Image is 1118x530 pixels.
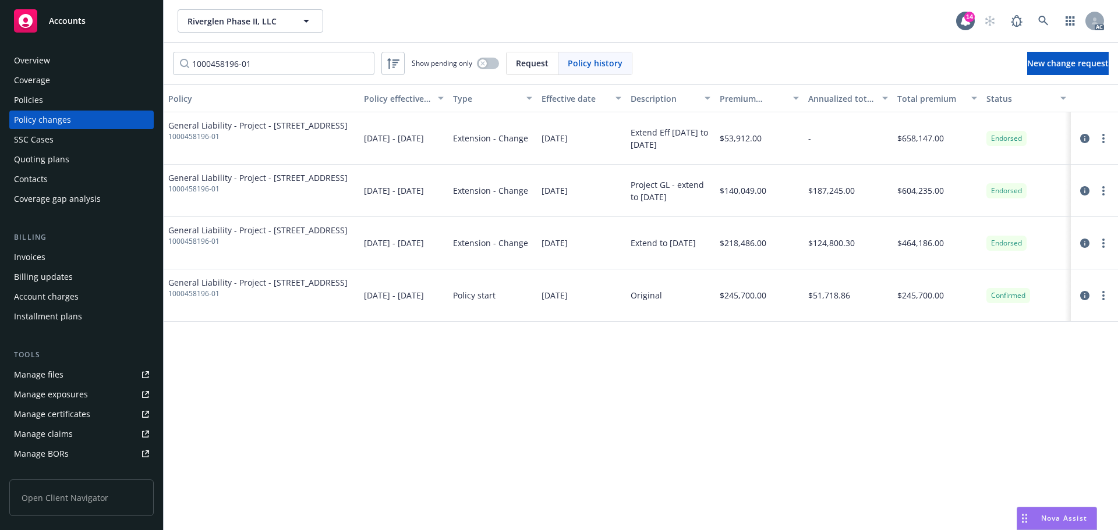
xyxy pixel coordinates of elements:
div: Project GL - extend to [DATE] [631,179,710,203]
a: Manage exposures [9,385,154,404]
a: Manage BORs [9,444,154,463]
span: [DATE] - [DATE] [364,237,424,249]
a: Accounts [9,5,154,37]
span: General Liability - Project - [STREET_ADDRESS] [168,172,348,184]
span: [DATE] [542,184,568,197]
span: $245,700.00 [720,289,766,301]
div: Policies [14,91,43,109]
span: 1000458196-01 [168,184,348,194]
span: Endorsed [991,238,1022,248]
span: 1000458196-01 [168,236,348,247]
button: Nova Assist [1017,507,1097,530]
span: [DATE] - [DATE] [364,132,424,144]
span: Extension - Change [453,237,528,249]
div: Billing updates [14,268,73,286]
button: Status [982,84,1071,112]
div: Installment plans [14,307,82,326]
span: [DATE] [542,289,568,301]
a: more [1096,236,1110,250]
span: Show pending only [412,58,472,68]
span: $53,912.00 [720,132,762,144]
span: General Liability - Project - [STREET_ADDRESS] [168,119,348,131]
div: Premium change [720,93,787,105]
a: Switch app [1059,9,1082,33]
a: more [1096,289,1110,303]
span: Policy history [568,57,622,69]
span: - [808,132,811,144]
span: Extension - Change [453,132,528,144]
div: Policy changes [14,111,71,129]
span: [DATE] [542,237,568,249]
span: [DATE] - [DATE] [364,289,424,301]
a: Summary of insurance [9,464,154,483]
button: Type [448,84,537,112]
a: more [1096,184,1110,198]
div: Manage certificates [14,405,90,424]
div: Invoices [14,248,45,266]
a: Account charges [9,287,154,306]
a: circleInformation [1078,184,1092,198]
a: Billing updates [9,268,154,286]
div: Tools [9,349,154,361]
span: New change request [1027,58,1109,69]
a: Policies [9,91,154,109]
a: Report a Bug [1005,9,1028,33]
span: General Liability - Project - [STREET_ADDRESS] [168,276,348,289]
span: Accounts [49,16,86,26]
span: Riverglen Phase II, LLC [187,15,288,27]
div: Effective date [542,93,608,105]
span: $140,049.00 [720,184,766,197]
span: Endorsed [991,186,1022,196]
a: Quoting plans [9,150,154,169]
div: Policy [168,93,355,105]
div: Original [631,289,662,301]
span: Policy start [453,289,496,301]
div: Summary of insurance [14,464,102,483]
span: $124,800.30 [808,237,855,249]
div: Contacts [14,170,48,188]
div: Overview [14,51,50,70]
div: Manage exposures [14,385,88,404]
a: SSC Cases [9,130,154,149]
a: Coverage [9,71,154,90]
span: Nova Assist [1041,513,1087,523]
button: Description [626,84,715,112]
a: Manage files [9,365,154,384]
a: Manage certificates [9,405,154,424]
span: $187,245.00 [808,184,855,197]
a: Policy changes [9,111,154,129]
div: Type [453,93,520,105]
span: $245,700.00 [897,289,944,301]
a: Manage claims [9,425,154,443]
a: Search [1032,9,1055,33]
span: $604,235.00 [897,184,944,197]
button: Effective date [537,84,626,112]
span: Confirmed [991,290,1025,301]
span: Extension - Change [453,184,528,197]
button: Policy effective dates [359,84,448,112]
div: SSC Cases [14,130,54,149]
div: Quoting plans [14,150,69,169]
button: Riverglen Phase II, LLC [178,9,323,33]
span: $218,486.00 [720,237,766,249]
button: Policy [164,84,359,112]
button: Total premium [893,84,982,112]
span: General Liability - Project - [STREET_ADDRESS] [168,224,348,236]
span: $464,186.00 [897,237,944,249]
span: 1000458196-01 [168,289,348,299]
span: $658,147.00 [897,132,944,144]
div: Manage files [14,365,63,384]
div: Drag to move [1017,507,1032,529]
div: Manage BORs [14,444,69,463]
div: 14 [964,12,975,22]
span: [DATE] [542,132,568,144]
div: Description [631,93,698,105]
button: Premium change [715,84,804,112]
div: Total premium [897,93,964,105]
a: circleInformation [1078,236,1092,250]
a: New change request [1027,52,1109,75]
div: Billing [9,232,154,243]
a: Contacts [9,170,154,188]
div: Coverage [14,71,50,90]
